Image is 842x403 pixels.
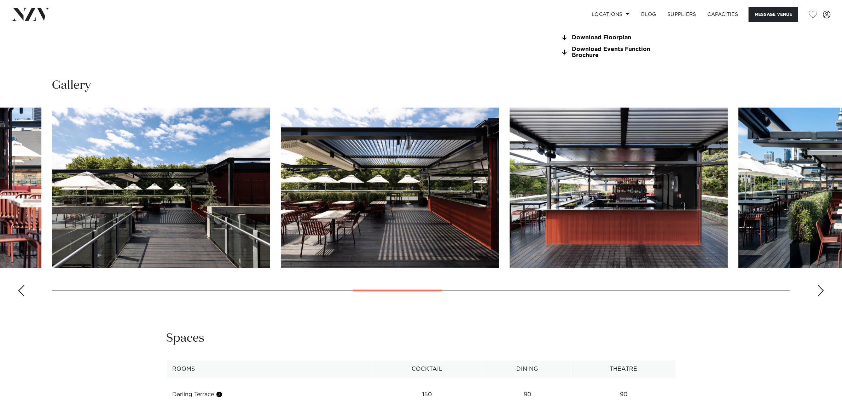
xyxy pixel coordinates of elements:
th: Theatre [572,361,675,378]
th: Cocktail [371,361,483,378]
swiper-slide: 13 / 27 [281,108,499,268]
swiper-slide: 14 / 27 [510,108,728,268]
button: Message Venue [749,7,798,22]
a: Locations [586,7,635,22]
a: SUPPLIERS [662,7,702,22]
a: Capacities [702,7,744,22]
swiper-slide: 12 / 27 [52,108,270,268]
h2: Gallery [52,78,91,93]
a: Download Events Function Brochure [561,46,676,58]
a: Download Floorplan [561,35,676,41]
th: Rooms [167,361,371,378]
h2: Spaces [167,330,205,346]
img: Outdoor area at Darling on Drake [52,108,270,268]
img: nzv-logo.png [11,8,50,21]
img: Sheltered outdoor area at Darling on Drake [281,108,499,268]
img: Sleek outdoor bar at Darling on Drake [510,108,728,268]
th: Dining [483,361,572,378]
a: BLOG [635,7,662,22]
